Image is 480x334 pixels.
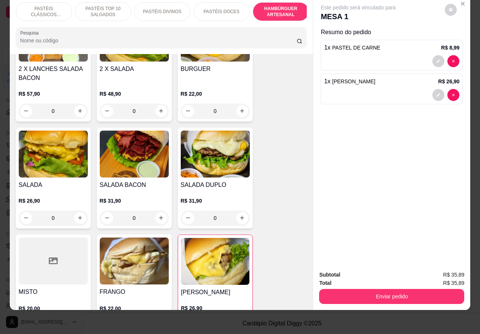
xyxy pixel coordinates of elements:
img: product-image [100,238,169,284]
span: [PERSON_NAME] [332,78,375,84]
button: decrease-product-quantity [445,4,457,16]
p: R$ 8,99 [441,44,459,51]
p: R$ 48,90 [100,90,169,98]
h4: SALADA [19,181,88,190]
p: R$ 31,90 [181,197,250,205]
strong: Subtotal [319,272,340,278]
h4: SALADA DUPLO [181,181,250,190]
p: 1 x [324,43,380,52]
span: R$ 35,89 [443,271,465,279]
img: product-image [181,131,250,178]
p: R$ 31,90 [100,197,169,205]
img: product-image [100,131,169,178]
p: R$ 57,90 [19,90,88,98]
h4: [PERSON_NAME] [181,288,249,297]
span: R$ 35,89 [443,279,465,287]
p: R$ 22,00 [181,90,250,98]
p: PASTÉIS CLÁSSICOS SALGADOS [22,6,66,18]
p: HAMBÚRGUER ARTESANAL [259,6,303,18]
h4: FRANGO [100,287,169,296]
h4: MISTO [19,287,88,296]
p: Este pedido será vinculado para [321,4,396,11]
button: decrease-product-quantity [447,89,459,101]
p: 1 x [324,77,375,86]
img: product-image [19,131,88,178]
h4: 2 X SALADA [100,65,169,74]
label: Pesquisa [20,30,41,36]
p: R$ 22,00 [100,305,169,312]
strong: Total [319,280,331,286]
p: R$ 26,90 [19,197,88,205]
span: PASTEL DE CARNE [332,45,380,51]
button: decrease-product-quantity [432,89,444,101]
h4: 2 X LANCHES SALADA BACON [19,65,88,83]
button: decrease-product-quantity [432,55,444,67]
button: Enviar pedido [319,289,464,304]
p: PASTÉIS TOP 10 SALGADOS [81,6,125,18]
p: PASTÉIS DOCES [204,9,240,15]
h4: BURGUER [181,65,250,74]
p: R$ 20,00 [19,305,88,312]
input: Pesquisa [20,37,297,44]
img: product-image [181,238,249,285]
button: decrease-product-quantity [447,55,459,67]
p: Resumo do pedido [321,28,463,37]
p: R$ 26,90 [438,78,460,85]
p: MESA 1 [321,11,396,22]
p: PASTÉIS DIVINOS [143,9,181,15]
p: R$ 26,90 [181,304,249,312]
h4: SALADA BACON [100,181,169,190]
